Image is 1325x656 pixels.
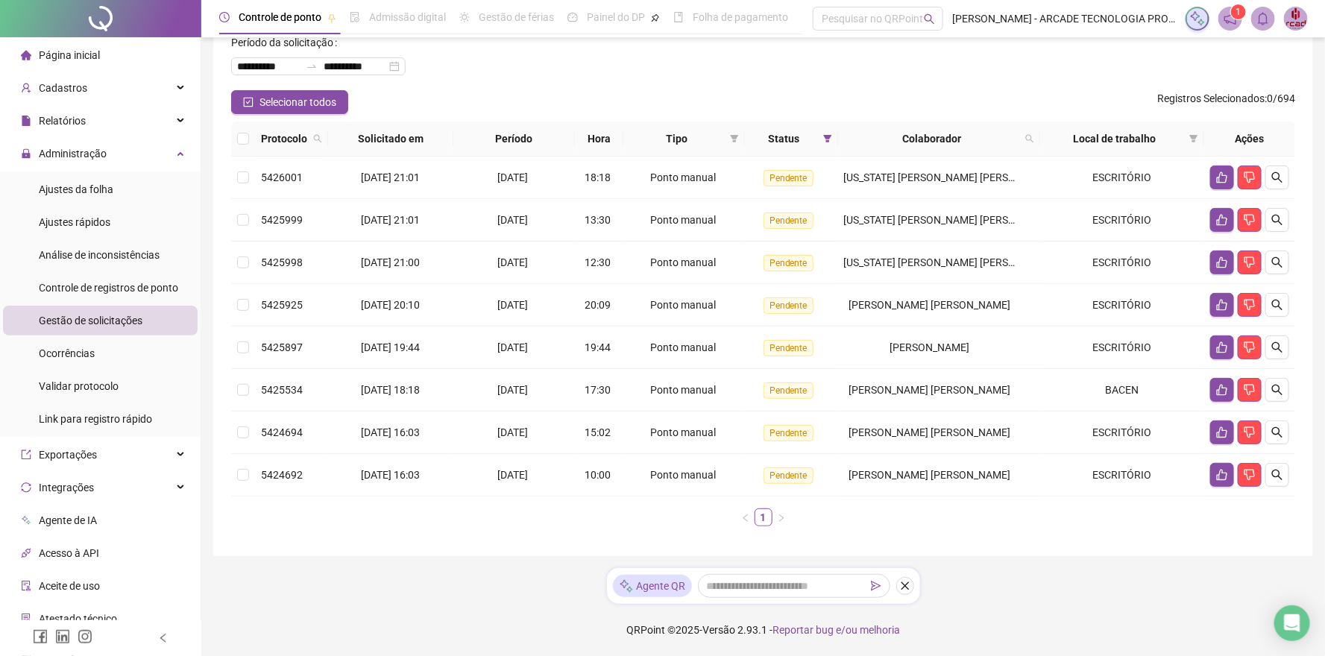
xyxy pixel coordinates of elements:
span: search [924,13,935,25]
span: [DATE] 18:18 [361,384,420,396]
span: 19:44 [585,341,611,353]
span: Atestado técnico [39,613,117,625]
span: notification [1224,12,1237,25]
span: Folha de pagamento [693,11,788,23]
button: Selecionar todos [231,90,348,114]
span: [DATE] [497,171,528,183]
span: [DATE] [497,214,528,226]
span: [PERSON_NAME] [PERSON_NAME] [849,384,1010,396]
span: Protocolo [261,130,307,147]
span: Controle de registros de ponto [39,282,178,294]
span: 1 [1236,7,1241,17]
td: ESCRITÓRIO [1040,284,1203,327]
span: Tipo [629,130,724,147]
span: Gestão de solicitações [39,315,142,327]
span: to [306,60,318,72]
span: [DATE] 21:01 [361,214,420,226]
span: [PERSON_NAME] [PERSON_NAME] [849,426,1010,438]
span: search [1022,127,1037,150]
span: search [1271,384,1283,396]
span: Painel do DP [587,11,645,23]
span: Pendente [764,297,813,314]
span: Pendente [764,170,813,186]
span: instagram [78,629,92,644]
img: sparkle-icon.fc2bf0ac1784a2077858766a79e2daf3.svg [619,578,634,594]
span: Exportações [39,449,97,461]
span: sun [459,12,470,22]
span: solution [21,614,31,624]
a: 1 [755,509,772,526]
span: 13:30 [585,214,611,226]
span: Ocorrências [39,347,95,359]
span: pushpin [651,13,660,22]
td: BACEN [1040,369,1203,411]
span: Pendente [764,340,813,356]
span: like [1216,384,1228,396]
span: Acesso à API [39,547,99,559]
span: Pendente [764,425,813,441]
span: home [21,50,31,60]
span: 5425999 [261,214,303,226]
th: Período [453,122,575,157]
span: Integrações [39,482,94,493]
span: check-square [243,97,254,107]
span: Controle de ponto [239,11,321,23]
span: Pendente [764,382,813,399]
span: [PERSON_NAME] [PERSON_NAME] [849,299,1010,311]
span: sync [21,482,31,493]
span: Ponto manual [650,426,716,438]
span: Pendente [764,212,813,229]
span: dislike [1244,299,1256,311]
span: Versão [702,624,735,636]
span: Ponto manual [650,341,716,353]
span: dislike [1244,214,1256,226]
span: [PERSON_NAME] [PERSON_NAME] [849,469,1010,481]
span: 18:18 [585,171,611,183]
td: ESCRITÓRIO [1040,157,1203,199]
span: search [1271,256,1283,268]
span: like [1216,256,1228,268]
span: Admissão digital [369,11,446,23]
span: [DATE] 21:01 [361,171,420,183]
span: Ponto manual [650,469,716,481]
span: Página inicial [39,49,100,61]
span: Cadastros [39,82,87,94]
div: Ações [1210,130,1289,147]
span: 5425897 [261,341,303,353]
span: : 0 / 694 [1157,90,1295,114]
span: export [21,450,31,460]
td: ESCRITÓRIO [1040,199,1203,242]
span: Status [751,130,817,147]
span: 20:09 [585,299,611,311]
span: filter [730,134,739,143]
span: search [1025,134,1034,143]
span: search [1271,214,1283,226]
label: Período da solicitação [231,31,343,54]
span: Ajustes rápidos [39,216,110,228]
span: right [777,514,786,523]
span: like [1216,299,1228,311]
span: [US_STATE] [PERSON_NAME] [PERSON_NAME] [844,256,1060,268]
span: filter [823,134,832,143]
span: dashboard [567,12,578,22]
span: dislike [1244,469,1256,481]
span: search [313,134,322,143]
span: Colaborador [844,130,1020,147]
span: search [1271,469,1283,481]
span: 5425534 [261,384,303,396]
span: filter [1186,127,1201,150]
span: facebook [33,629,48,644]
span: swap-right [306,60,318,72]
td: ESCRITÓRIO [1040,327,1203,369]
span: dislike [1244,341,1256,353]
span: file-done [350,12,360,22]
span: Ponto manual [650,256,716,268]
span: send [871,581,881,591]
span: [DATE] [497,426,528,438]
span: dislike [1244,171,1256,183]
span: audit [21,581,31,591]
span: file [21,116,31,126]
span: Gestão de férias [479,11,554,23]
span: Pendente [764,467,813,484]
span: 12:30 [585,256,611,268]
